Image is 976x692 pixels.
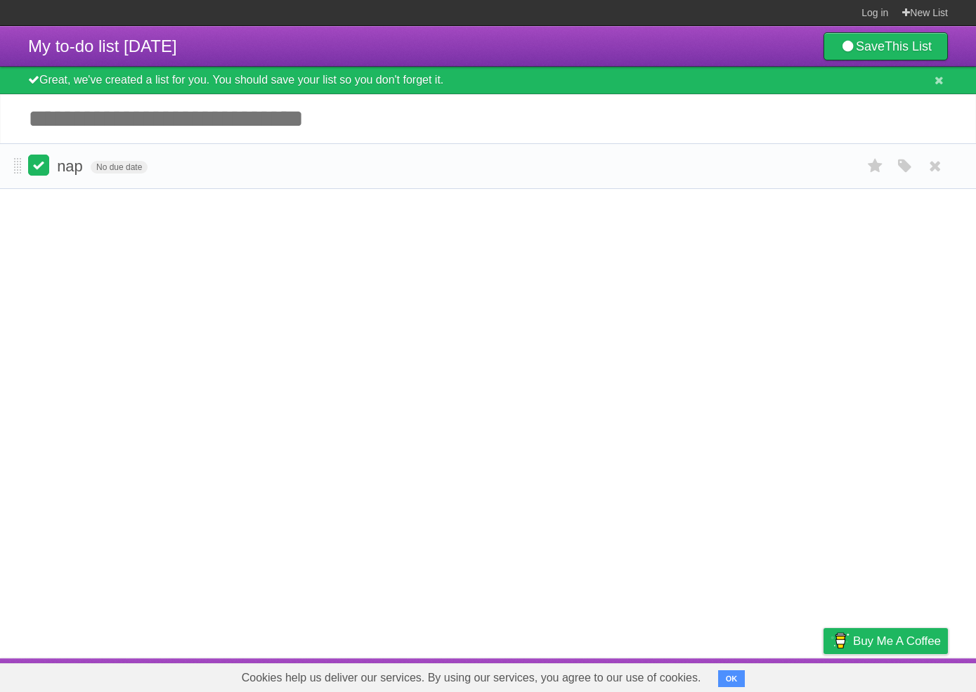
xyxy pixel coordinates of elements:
[91,161,148,174] span: No due date
[28,37,177,56] span: My to-do list [DATE]
[57,157,86,175] span: nap
[637,662,666,688] a: About
[718,670,746,687] button: OK
[824,32,948,60] a: SaveThis List
[824,628,948,654] a: Buy me a coffee
[683,662,740,688] a: Developers
[228,664,715,692] span: Cookies help us deliver our services. By using our services, you agree to our use of cookies.
[885,39,932,53] b: This List
[862,155,889,178] label: Star task
[831,629,850,653] img: Buy me a coffee
[805,662,842,688] a: Privacy
[853,629,941,653] span: Buy me a coffee
[28,155,49,176] label: Done
[859,662,948,688] a: Suggest a feature
[757,662,788,688] a: Terms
